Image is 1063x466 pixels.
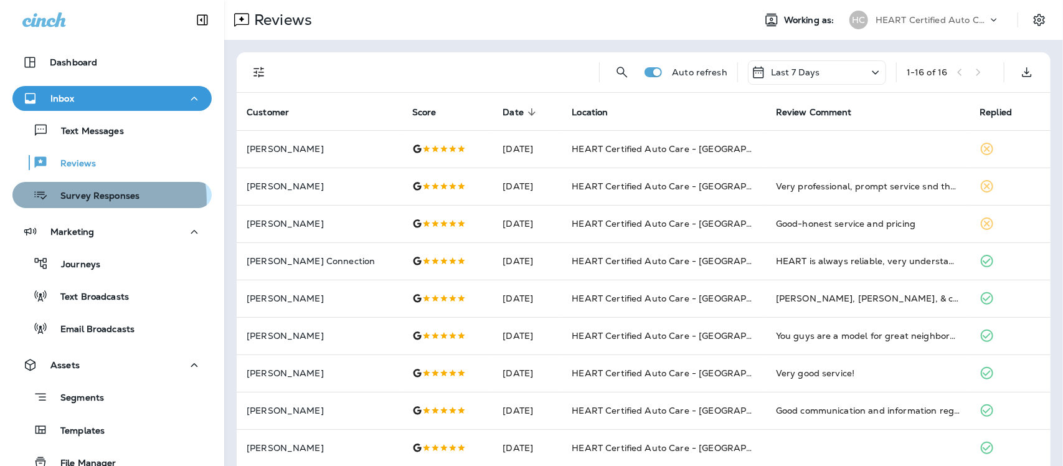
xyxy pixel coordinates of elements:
[776,217,960,230] div: Good-honest service and pricing
[849,11,868,29] div: HC
[12,283,212,309] button: Text Broadcasts
[771,67,820,77] p: Last 7 Days
[12,182,212,208] button: Survey Responses
[493,205,562,242] td: [DATE]
[12,353,212,378] button: Assets
[980,107,1012,118] span: Replied
[572,181,795,192] span: HEART Certified Auto Care - [GEOGRAPHIC_DATA]
[247,144,392,154] p: [PERSON_NAME]
[247,406,392,416] p: [PERSON_NAME]
[776,404,960,417] div: Good communication and information regarding quotes for future needs. Didn’t wait long for oil an...
[572,442,795,454] span: HEART Certified Auto Care - [GEOGRAPHIC_DATA]
[247,181,392,191] p: [PERSON_NAME]
[48,191,139,202] p: Survey Responses
[247,219,392,229] p: [PERSON_NAME]
[776,180,960,193] div: Very professional, prompt service snd thorough. So happy I found them!
[980,107,1028,118] span: Replied
[610,60,635,85] button: Search Reviews
[48,158,96,170] p: Reviews
[412,107,437,118] span: Score
[48,426,105,437] p: Templates
[12,384,212,411] button: Segments
[572,293,795,304] span: HEART Certified Auto Care - [GEOGRAPHIC_DATA]
[572,405,795,416] span: HEART Certified Auto Care - [GEOGRAPHIC_DATA]
[776,330,960,342] div: You guys are a model for great neighborhood auto service!
[503,107,524,118] span: Date
[1014,60,1039,85] button: Export as CSV
[12,117,212,143] button: Text Messages
[776,255,960,267] div: HEART is always reliable, very understanding and responsible. Hard to find that in this kind of b...
[247,368,392,378] p: [PERSON_NAME]
[12,86,212,111] button: Inbox
[776,107,852,118] span: Review Comment
[572,255,795,267] span: HEART Certified Auto Care - [GEOGRAPHIC_DATA]
[784,15,837,26] span: Working as:
[12,250,212,277] button: Journeys
[493,317,562,354] td: [DATE]
[50,360,80,370] p: Assets
[12,417,212,443] button: Templates
[48,324,135,336] p: Email Broadcasts
[876,15,988,25] p: HEART Certified Auto Care
[48,392,104,405] p: Segments
[1028,9,1051,31] button: Settings
[572,330,795,341] span: HEART Certified Auto Care - [GEOGRAPHIC_DATA]
[48,292,129,303] p: Text Broadcasts
[572,368,795,379] span: HEART Certified Auto Care - [GEOGRAPHIC_DATA]
[247,256,392,266] p: [PERSON_NAME] Connection
[247,60,272,85] button: Filters
[12,219,212,244] button: Marketing
[247,331,392,341] p: [PERSON_NAME]
[493,130,562,168] td: [DATE]
[247,443,392,453] p: [PERSON_NAME]
[776,367,960,379] div: Very good service!
[50,93,74,103] p: Inbox
[493,354,562,392] td: [DATE]
[249,11,312,29] p: Reviews
[247,107,289,118] span: Customer
[493,280,562,317] td: [DATE]
[12,150,212,176] button: Reviews
[12,315,212,341] button: Email Broadcasts
[572,218,795,229] span: HEART Certified Auto Care - [GEOGRAPHIC_DATA]
[50,57,97,67] p: Dashboard
[50,227,94,237] p: Marketing
[572,143,795,155] span: HEART Certified Auto Care - [GEOGRAPHIC_DATA]
[493,242,562,280] td: [DATE]
[49,126,124,138] p: Text Messages
[247,293,392,303] p: [PERSON_NAME]
[49,259,100,271] p: Journeys
[12,50,212,75] button: Dashboard
[185,7,220,32] button: Collapse Sidebar
[412,107,453,118] span: Score
[572,107,608,118] span: Location
[247,107,305,118] span: Customer
[572,107,624,118] span: Location
[907,67,947,77] div: 1 - 16 of 16
[493,168,562,205] td: [DATE]
[493,392,562,429] td: [DATE]
[503,107,540,118] span: Date
[776,107,868,118] span: Review Comment
[672,67,727,77] p: Auto refresh
[776,292,960,305] div: Armando, Jaime, & colleague Mechanic are thoroughly competent, professional & polite. Great to ha...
